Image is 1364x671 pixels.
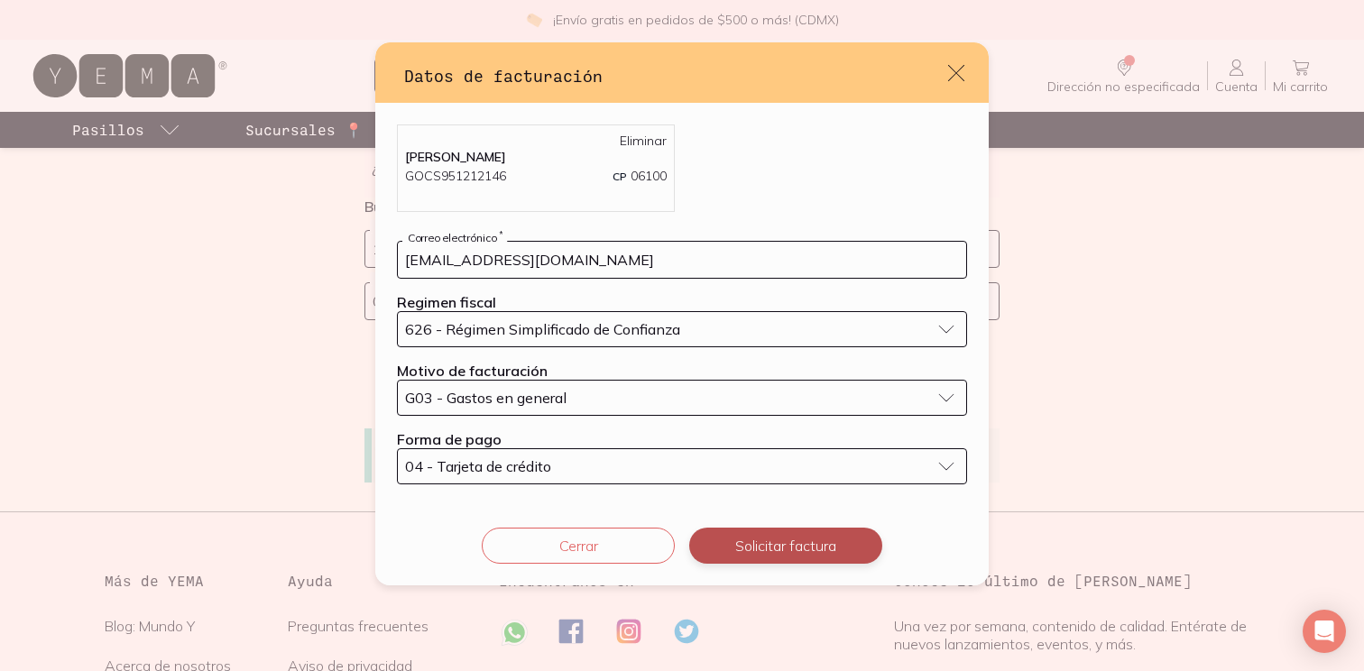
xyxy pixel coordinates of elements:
[405,391,567,405] span: G03 - Gastos en general
[397,293,496,311] label: Regimen fiscal
[405,322,680,336] span: 626 - Régimen Simplificado de Confianza
[397,430,502,448] label: Forma de pago
[405,149,667,165] p: [PERSON_NAME]
[482,528,675,564] button: Cerrar
[404,64,945,87] h3: Datos de facturación
[397,311,967,347] button: 626 - Régimen Simplificado de Confianza
[689,528,882,564] button: Solicitar factura
[1303,610,1346,653] div: Open Intercom Messenger
[405,459,551,473] span: 04 - Tarjeta de crédito
[397,362,548,380] label: Motivo de facturación
[613,170,627,183] span: CP
[402,230,507,244] label: Correo electrónico
[375,42,989,584] div: default
[397,380,967,416] button: G03 - Gastos en general
[620,133,667,149] a: Eliminar
[405,167,506,186] p: GOCS951212146
[613,167,667,186] p: 06100
[397,448,967,484] button: 04 - Tarjeta de crédito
